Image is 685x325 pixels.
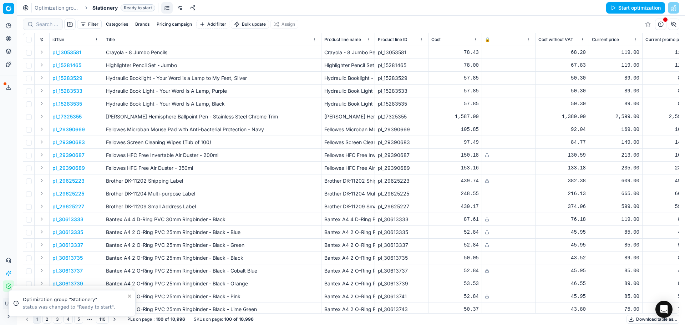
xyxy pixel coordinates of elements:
[592,126,639,133] div: 169.00
[431,254,479,261] div: 50.05
[52,113,82,120] button: pl_17325355
[324,100,372,107] div: Hydraulic Book Light - Your Word Is A Lamp, Black
[106,164,318,172] p: Fellowes HFC Free Air Duster - 350ml
[592,306,639,313] div: 75.00
[37,138,46,146] button: Expand
[52,152,85,159] button: pl_29390687
[378,87,425,95] div: pl_15283533
[110,315,119,324] button: Go to next page
[33,315,41,324] button: 1
[37,279,46,288] button: Expand
[592,280,639,287] div: 89.00
[106,37,115,42] span: Title
[324,87,372,95] div: Hydraulic Book Light - Your Word Is A Lamp, Purple
[324,62,372,69] div: Highlighter Pencil Set - Jumbo
[431,216,479,223] div: 87.61
[378,139,425,146] div: pl_29390683
[106,216,318,223] p: Bantex A4 4 D-Ring PVC 30mm Ringbinder - Black
[592,87,639,95] div: 89.00
[592,267,639,274] div: 85.00
[52,242,83,249] button: pl_30613337
[36,21,58,28] input: Search by SKU or title
[37,125,46,133] button: Expand
[239,316,254,322] strong: 10,996
[37,61,46,69] button: Expand
[37,228,46,236] button: Expand
[538,100,586,107] div: 50.30
[106,242,318,249] p: Bantex A4 2 O-Ring PVC 25mm Ringbinder - Black - Green
[37,163,46,172] button: Expand
[52,216,83,223] p: pl_30613333
[378,306,425,313] div: pl_30613743
[324,254,372,261] div: Bantex A4 2 O-Ring PVC 25mm Ringbinder - Black - Black
[431,293,479,300] div: 52.84
[74,315,83,324] button: 5
[378,126,425,133] div: pl_29390669
[538,216,586,223] div: 76.18
[431,280,479,287] div: 53.53
[592,100,639,107] div: 89.00
[23,304,127,310] div: status was changed to "Ready to start".
[431,152,479,159] div: 150.18
[52,164,85,172] button: pl_29390689
[538,190,586,197] div: 216.13
[52,49,81,56] button: pl_13053581
[592,139,639,146] div: 149.00
[592,229,639,236] div: 85.00
[431,267,479,274] div: 52.84
[127,316,152,322] span: PLs on page
[655,301,673,318] div: Open Intercom Messenger
[378,216,425,223] div: pl_30613333
[431,306,479,313] div: 50.37
[324,306,372,313] div: Bantex A4 2 O-Ring PVC 25mm Ringbinder - Black - Lime Green
[431,242,479,249] div: 52.84
[106,139,318,146] p: Fellowes Screen Cleaning Wipes (Tub of 100)
[52,126,85,133] p: pl_29390669
[378,37,407,42] span: Product line ID
[592,164,639,172] div: 235.00
[485,37,490,42] span: 🔒
[52,203,84,210] button: pl_29625227
[37,151,46,159] button: Expand
[196,20,229,29] button: Add filter
[270,20,298,29] button: Assign
[378,229,425,236] div: pl_30613335
[106,100,318,107] p: Hydraulic Book Light - Your Word Is A Lamp, Black
[37,99,46,108] button: Expand
[106,190,318,197] p: Brother DK-11204 Multi-purpose Label
[106,152,318,159] p: Fellowes HFC Free Invertable Air Duster - 200ml
[538,152,586,159] div: 130.59
[35,4,80,11] a: Optimization groups
[324,229,372,236] div: Bantex A4 2 O-Ring PVC 25mm Ringbinder - Black - Blue
[324,177,372,184] div: Brother DK-11202 Shipping Label
[592,203,639,210] div: 599.00
[538,229,586,236] div: 45.95
[37,48,46,56] button: Expand
[52,177,85,184] button: pl_29625223
[378,113,425,120] div: pl_17325355
[324,267,372,274] div: Bantex A4 2 O-Ring PVC 25mm Ringbinder - Black - Cobalt Blue
[324,113,372,120] div: [PERSON_NAME] Hemisphere Ballpoint Pen - Stainless Steel Chrome Trim
[538,293,586,300] div: 45.95
[52,229,83,236] p: pl_30613335
[378,280,425,287] div: pl_30613739
[165,316,169,322] strong: of
[324,216,372,223] div: Bantex A4 4 D-Ring PVC 30mm Ringbinder - Black
[592,254,639,261] div: 89.00
[538,126,586,133] div: 92.04
[37,253,46,262] button: Expand
[52,267,83,274] p: pl_30613737
[378,293,425,300] div: pl_30613741
[171,316,185,322] strong: 10,996
[538,37,573,42] span: Cost without VAT
[431,75,479,82] div: 57.85
[324,139,372,146] div: Fellowes Screen Cleaning Wipes (Tub of 100)
[592,190,639,197] div: 665.00
[106,126,318,133] p: Fellowes Microban Mouse Pad with Anti-bacterial Protection - Navy
[592,293,639,300] div: 85.00
[231,20,269,29] button: Bulk update
[23,314,119,324] nav: pagination
[538,49,586,56] div: 68.20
